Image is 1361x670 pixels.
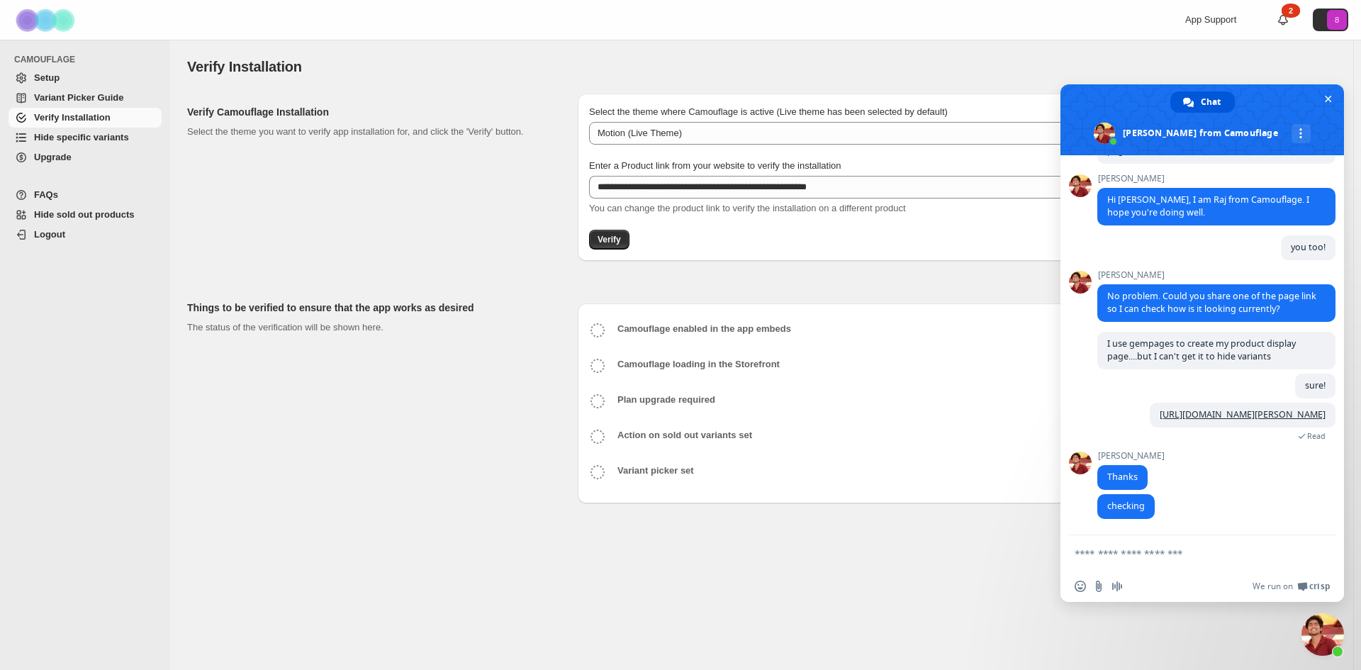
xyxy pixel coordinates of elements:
[9,108,162,128] a: Verify Installation
[1075,581,1086,592] span: Insert an emoji
[1305,379,1326,391] span: sure!
[1301,613,1344,656] div: Close chat
[617,323,791,334] b: Camouflage enabled in the app embeds
[1075,547,1299,560] textarea: Compose your message...
[9,205,162,225] a: Hide sold out products
[1282,4,1300,18] div: 2
[9,147,162,167] a: Upgrade
[1107,290,1316,315] span: No problem. Could you share one of the page link so I can check how is it looking currently?
[1107,500,1145,512] span: checking
[1097,270,1335,280] span: [PERSON_NAME]
[9,68,162,88] a: Setup
[1097,174,1335,184] span: [PERSON_NAME]
[1097,451,1165,461] span: [PERSON_NAME]
[1276,13,1290,27] a: 2
[589,160,841,171] span: Enter a Product link from your website to verify the installation
[598,234,621,245] span: Verify
[11,1,82,40] img: Camouflage
[9,88,162,108] a: Variant Picker Guide
[187,59,302,74] span: Verify Installation
[34,72,60,83] span: Setup
[617,465,694,476] b: Variant picker set
[1107,471,1138,483] span: Thanks
[187,320,555,335] p: The status of the verification will be shown here.
[34,209,135,220] span: Hide sold out products
[1185,14,1236,25] span: App Support
[34,92,123,103] span: Variant Picker Guide
[1321,91,1335,106] span: Close chat
[34,112,111,123] span: Verify Installation
[34,152,72,162] span: Upgrade
[1253,581,1293,592] span: We run on
[617,394,715,405] b: Plan upgrade required
[14,54,163,65] span: CAMOUFLAGE
[1107,337,1296,362] span: I use gempages to create my product display page....but I can't get it to hide variants
[1253,581,1330,592] a: We run onCrisp
[1170,91,1235,113] div: Chat
[34,132,129,143] span: Hide specific variants
[1291,241,1326,253] span: you too!
[1292,124,1311,143] div: More channels
[1107,194,1309,218] span: Hi [PERSON_NAME], I am Raj from Camouflage. I hope you're doing well.
[617,359,780,369] b: Camouflage loading in the Storefront
[1327,10,1347,30] span: Avatar with initials 8
[187,301,555,315] h2: Things to be verified to ensure that the app works as desired
[589,203,906,213] span: You can change the product link to verify the installation on a different product
[34,189,58,200] span: FAQs
[1313,9,1348,31] button: Avatar with initials 8
[9,128,162,147] a: Hide specific variants
[1309,581,1330,592] span: Crisp
[1111,581,1123,592] span: Audio message
[589,230,629,250] button: Verify
[1307,431,1326,441] span: Read
[1093,581,1104,592] span: Send a file
[34,229,65,240] span: Logout
[1160,408,1326,420] a: [URL][DOMAIN_NAME][PERSON_NAME]
[589,106,948,117] span: Select the theme where Camouflage is active (Live theme has been selected by default)
[1201,91,1221,113] span: Chat
[9,225,162,245] a: Logout
[187,125,555,139] p: Select the theme you want to verify app installation for, and click the 'Verify' button.
[617,430,752,440] b: Action on sold out variants set
[187,105,555,119] h2: Verify Camouflage Installation
[9,185,162,205] a: FAQs
[1335,16,1339,24] text: 8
